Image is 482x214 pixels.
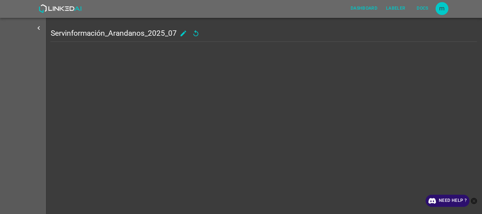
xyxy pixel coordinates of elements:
[39,4,82,13] img: LinkedAI
[382,1,410,16] a: Labeler
[383,3,408,14] button: Labeler
[348,3,380,14] button: Dashboard
[346,1,382,16] a: Dashboard
[32,21,45,35] button: show more
[411,3,434,14] button: Docs
[436,2,448,15] button: Open settings
[410,1,436,16] a: Docs
[436,2,448,15] div: m
[177,27,190,40] button: add to shopping cart
[470,195,478,207] button: close-help
[51,28,177,38] h5: Servinformación_Arandanos_2025_07
[426,195,470,207] a: Need Help ?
